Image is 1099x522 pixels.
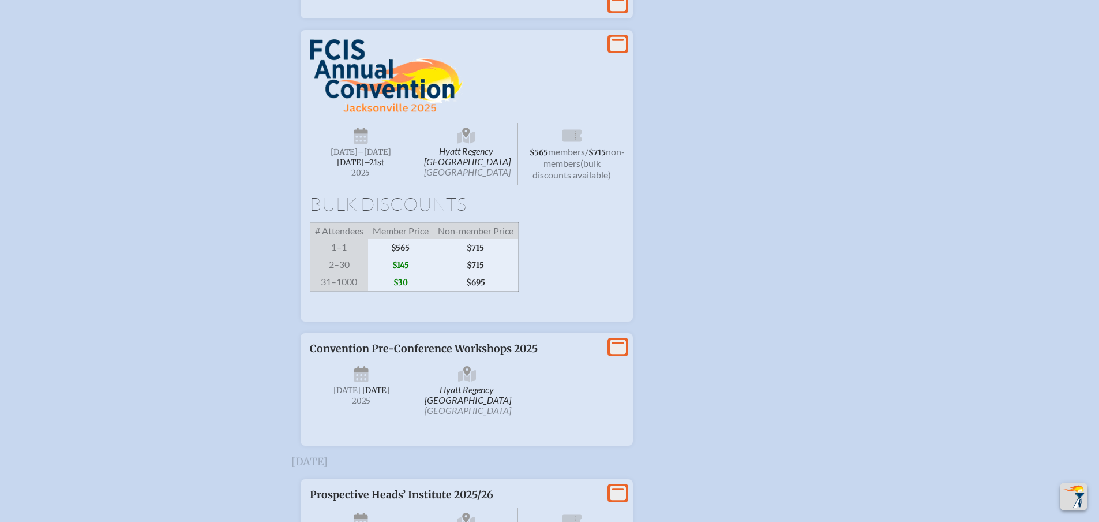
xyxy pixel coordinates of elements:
h3: [DATE] [291,456,808,468]
span: non-members [543,146,625,169]
span: [DATE] [331,147,358,157]
span: –[DATE] [358,147,391,157]
span: Non-member Price [433,222,519,239]
span: Hyatt Regency [GEOGRAPHIC_DATA] [415,123,518,185]
span: $145 [368,256,433,274]
span: [DATE] [333,386,361,396]
span: (bulk discounts available) [532,158,611,180]
span: [DATE]–⁠21st [337,158,384,167]
span: $715 [433,256,519,274]
span: [GEOGRAPHIC_DATA] [424,166,511,177]
span: Member Price [368,222,433,239]
span: Convention Pre-Conference Workshops 2025 [310,342,538,355]
span: 1–1 [310,239,368,256]
span: 2025 [319,169,403,177]
span: 2–30 [310,256,368,274]
img: FCIS Convention 2025 [310,39,463,113]
span: Prospective Heads’ Institute 2025/26 [310,489,493,501]
span: $715 [588,148,606,158]
span: / [585,146,588,157]
span: members [548,146,585,157]
span: $565 [368,239,433,256]
button: Scroll Top [1060,483,1087,510]
span: [GEOGRAPHIC_DATA] [425,405,511,416]
span: $695 [433,274,519,292]
span: # Attendees [310,222,368,239]
span: $715 [433,239,519,256]
span: [DATE] [362,386,389,396]
span: $565 [530,148,548,158]
h1: Bulk Discounts [310,195,624,213]
span: 31–1000 [310,274,368,292]
span: Hyatt Regency [GEOGRAPHIC_DATA] [415,361,519,420]
span: 2025 [319,397,404,405]
span: $30 [368,274,433,292]
img: To the top [1062,485,1085,508]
